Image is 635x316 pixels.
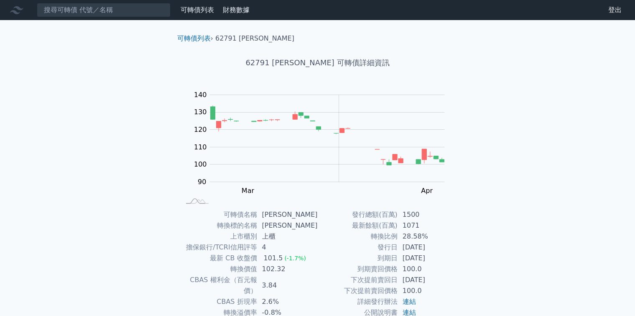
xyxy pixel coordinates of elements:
td: 4 [257,242,318,253]
div: 101.5 [262,253,285,264]
a: 可轉債列表 [181,6,214,14]
td: 轉換價值 [181,264,257,275]
tspan: 120 [194,126,207,134]
td: 擔保銀行/TCRI信用評等 [181,242,257,253]
h1: 62791 [PERSON_NAME] 可轉債詳細資訊 [171,57,465,69]
td: 轉換標的名稱 [181,220,257,231]
td: [PERSON_NAME] [257,220,318,231]
td: [PERSON_NAME] [257,209,318,220]
td: 100.0 [398,264,455,275]
span: (-1.7%) [284,255,306,262]
td: CBAS 權利金（百元報價） [181,275,257,296]
td: 上櫃 [257,231,318,242]
td: 可轉債名稱 [181,209,257,220]
tspan: 110 [194,143,207,151]
td: 到期日 [318,253,398,264]
input: 搜尋可轉債 代號／名稱 [37,3,171,17]
td: 3.84 [257,275,318,296]
td: [DATE] [398,253,455,264]
li: › [177,33,213,44]
tspan: 130 [194,108,207,116]
a: 可轉債列表 [177,34,211,42]
td: 102.32 [257,264,318,275]
a: 登出 [602,3,628,17]
td: 轉換比例 [318,231,398,242]
tspan: 100 [194,160,207,168]
td: 最新餘額(百萬) [318,220,398,231]
td: 100.0 [398,285,455,296]
td: 發行總額(百萬) [318,209,398,220]
td: [DATE] [398,275,455,285]
tspan: Apr [421,187,433,195]
td: 1071 [398,220,455,231]
tspan: 90 [198,178,206,186]
a: 連結 [403,298,416,306]
tspan: Mar [242,187,255,195]
td: 下次提前賣回價格 [318,285,398,296]
tspan: 140 [194,91,207,99]
td: 2.6% [257,296,318,307]
td: 到期賣回價格 [318,264,398,275]
td: 28.58% [398,231,455,242]
td: 發行日 [318,242,398,253]
a: 財務數據 [223,6,250,14]
td: 詳細發行辦法 [318,296,398,307]
g: Chart [190,91,457,212]
td: [DATE] [398,242,455,253]
td: CBAS 折現率 [181,296,257,307]
li: 62791 [PERSON_NAME] [215,33,294,44]
td: 下次提前賣回日 [318,275,398,285]
td: 最新 CB 收盤價 [181,253,257,264]
td: 上市櫃別 [181,231,257,242]
td: 1500 [398,209,455,220]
